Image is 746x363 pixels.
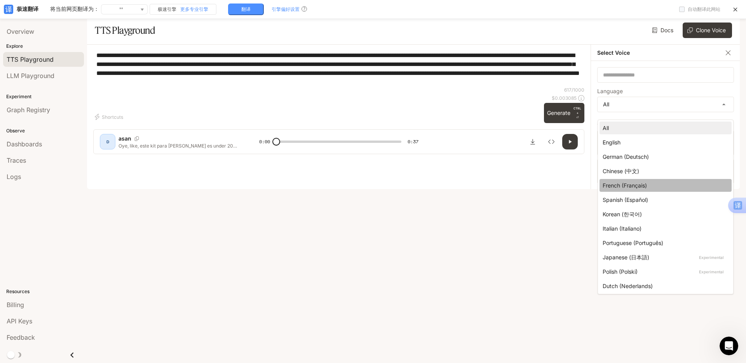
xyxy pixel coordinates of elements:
[720,337,738,355] iframe: Intercom live chat
[603,210,725,218] div: Korean (한국어)
[697,268,725,275] p: Experimental
[603,224,725,233] div: Italian (Italiano)
[603,239,725,247] div: Portuguese (Português)
[603,124,725,132] div: All
[603,167,725,175] div: Chinese (中文)
[603,153,725,161] div: German (Deutsch)
[603,196,725,204] div: Spanish (Español)
[603,282,725,290] div: Dutch (Nederlands)
[603,138,725,146] div: English
[603,253,725,261] div: Japanese (日本語)
[603,267,725,276] div: Polish (Polski)
[697,254,725,261] p: Experimental
[603,181,725,189] div: French (Français)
